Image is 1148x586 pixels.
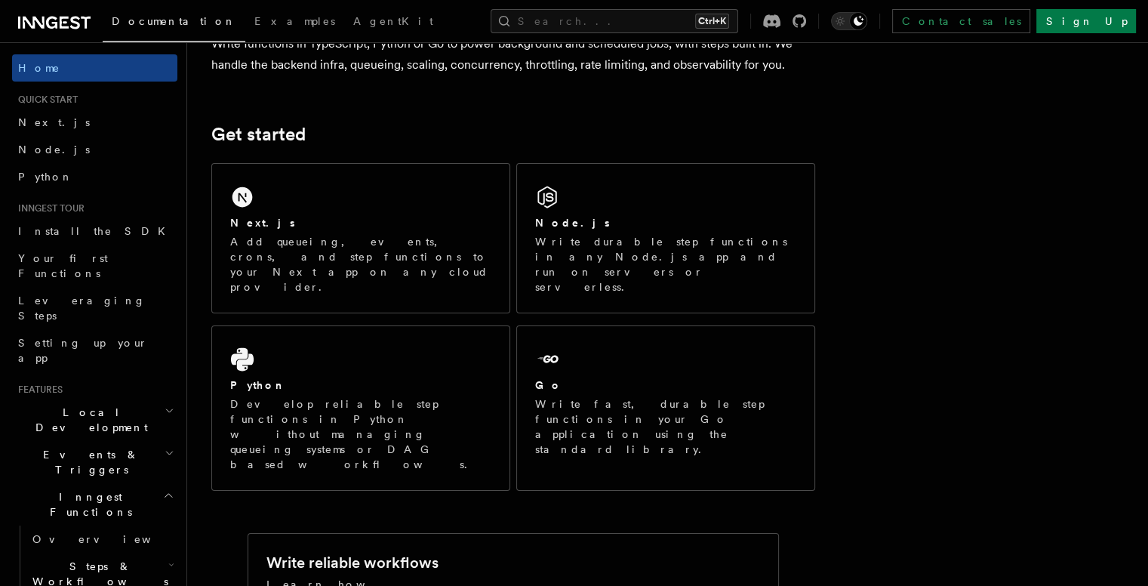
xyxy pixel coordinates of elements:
a: Python [12,163,177,190]
p: Write durable step functions in any Node.js app and run on servers or serverless. [535,234,796,295]
p: Write fast, durable step functions in your Go application using the standard library. [535,396,796,457]
span: Overview [32,533,188,545]
p: Add queueing, events, crons, and step functions to your Next app on any cloud provider. [230,234,491,295]
button: Local Development [12,399,177,441]
span: Examples [254,15,335,27]
kbd: Ctrl+K [695,14,729,29]
span: Inngest Functions [12,489,163,520]
span: Home [18,60,60,76]
span: Leveraging Steps [18,295,146,322]
span: Documentation [112,15,236,27]
button: Search...Ctrl+K [491,9,738,33]
a: Documentation [103,5,245,42]
span: Node.js [18,143,90,156]
a: Node.js [12,136,177,163]
button: Events & Triggers [12,441,177,483]
p: Write functions in TypeScript, Python or Go to power background and scheduled jobs, with steps bu... [211,33,815,76]
a: Examples [245,5,344,41]
a: AgentKit [344,5,442,41]
span: Install the SDK [18,225,174,237]
a: Install the SDK [12,217,177,245]
span: Quick start [12,94,78,106]
a: Contact sales [892,9,1030,33]
a: Sign Up [1036,9,1136,33]
a: Next.jsAdd queueing, events, crons, and step functions to your Next app on any cloud provider. [211,163,510,313]
p: Develop reliable step functions in Python without managing queueing systems or DAG based workflows. [230,396,491,472]
h2: Next.js [230,215,295,230]
h2: Write reliable workflows [266,552,439,573]
a: Setting up your app [12,329,177,372]
a: Next.js [12,109,177,136]
a: Home [12,54,177,82]
span: Setting up your app [18,337,148,364]
span: Inngest tour [12,202,85,214]
a: Node.jsWrite durable step functions in any Node.js app and run on servers or serverless. [516,163,815,313]
button: Toggle dark mode [831,12,867,30]
span: Next.js [18,116,90,128]
button: Inngest Functions [12,483,177,526]
a: PythonDevelop reliable step functions in Python without managing queueing systems or DAG based wo... [211,325,510,491]
span: Events & Triggers [12,447,165,477]
h2: Go [535,378,562,393]
span: Python [18,171,73,183]
h2: Python [230,378,286,393]
span: Your first Functions [18,252,108,279]
a: Leveraging Steps [12,287,177,329]
a: GoWrite fast, durable step functions in your Go application using the standard library. [516,325,815,491]
a: Overview [26,526,177,553]
span: AgentKit [353,15,433,27]
span: Local Development [12,405,165,435]
a: Get started [211,124,306,145]
h2: Node.js [535,215,610,230]
a: Your first Functions [12,245,177,287]
span: Features [12,384,63,396]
